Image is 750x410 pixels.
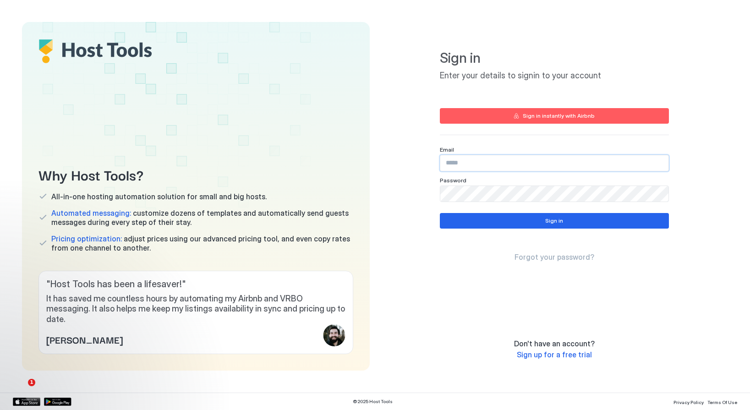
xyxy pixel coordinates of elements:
a: Terms Of Use [707,397,737,406]
iframe: Intercom live chat [9,379,31,401]
a: Privacy Policy [673,397,704,406]
span: Automated messaging: [51,208,131,218]
input: Input Field [440,186,668,202]
a: Forgot your password? [515,252,594,262]
span: It has saved me countless hours by automating my Airbnb and VRBO messaging. It also helps me keep... [46,294,345,325]
span: Email [440,146,454,153]
a: App Store [13,398,40,406]
span: Don't have an account? [514,339,595,348]
span: Why Host Tools? [38,164,353,185]
span: Enter your details to signin to your account [440,71,669,81]
div: Sign in [545,217,563,225]
span: Password [440,177,466,184]
button: Sign in [440,213,669,229]
span: 1 [28,379,35,386]
span: All-in-one hosting automation solution for small and big hosts. [51,192,267,201]
span: Sign up for a free trial [517,350,592,359]
span: Terms Of Use [707,399,737,405]
span: Privacy Policy [673,399,704,405]
a: Google Play Store [44,398,71,406]
span: customize dozens of templates and automatically send guests messages during every step of their s... [51,208,353,227]
div: Sign in instantly with Airbnb [523,112,595,120]
div: profile [323,324,345,346]
span: Pricing optimization: [51,234,122,243]
span: adjust prices using our advanced pricing tool, and even copy rates from one channel to another. [51,234,353,252]
input: Input Field [440,155,668,171]
span: " Host Tools has been a lifesaver! " [46,279,345,290]
span: © 2025 Host Tools [353,399,393,405]
iframe: Intercom notifications message [7,321,190,385]
span: Sign in [440,49,669,67]
button: Sign in instantly with Airbnb [440,108,669,124]
a: Sign up for a free trial [517,350,592,360]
